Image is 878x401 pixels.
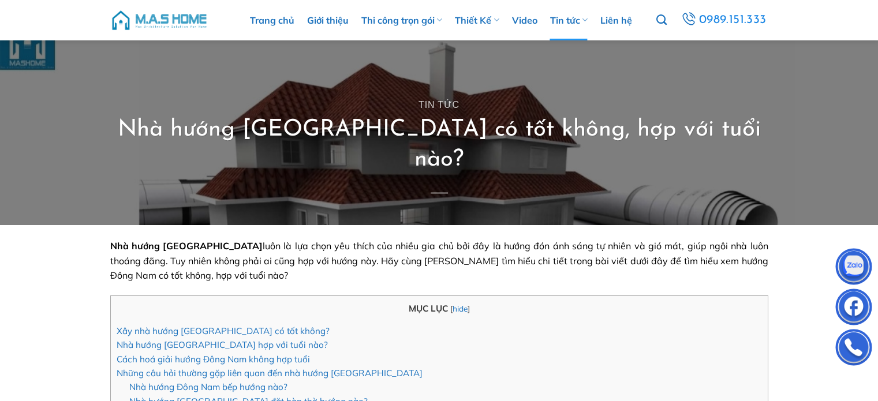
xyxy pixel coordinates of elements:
a: hide [453,303,468,313]
span: 0989.151.333 [699,10,767,30]
a: Tin tức [419,100,459,110]
span: luôn là lựa chọn yêu thích của nhiều gia chủ bởi đây là hướng đón ánh sáng tự nhiên và gió mát, g... [110,240,768,281]
p: MỤC LỤC [117,302,762,316]
a: Những câu hỏi thường gặp liên quan đến nhà hướng [GEOGRAPHIC_DATA] [117,368,423,378]
a: Nhà hướng [GEOGRAPHIC_DATA] hợp với tuổi nào? [117,339,328,350]
h1: Nhà hướng [GEOGRAPHIC_DATA] có tốt không, hợp với tuổi nào? [110,115,768,175]
a: Nhà hướng Đông Nam bếp hướng nào? [129,381,287,392]
img: Zalo [836,251,871,286]
span: [ [450,303,453,313]
img: Phone [836,332,871,366]
a: 0989.151.333 [679,10,768,31]
a: Xây nhà hướng [GEOGRAPHIC_DATA] có tốt không? [117,325,330,336]
strong: Nhà hướng [GEOGRAPHIC_DATA] [110,240,263,252]
a: Cách hoá giải hướng Đông Nam không hợp tuổi [117,354,310,365]
span: ] [468,303,470,313]
img: Facebook [836,291,871,326]
img: M.A.S HOME – Tổng Thầu Thiết Kế Và Xây Nhà Trọn Gói [110,3,208,38]
a: Tìm kiếm [656,8,667,32]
